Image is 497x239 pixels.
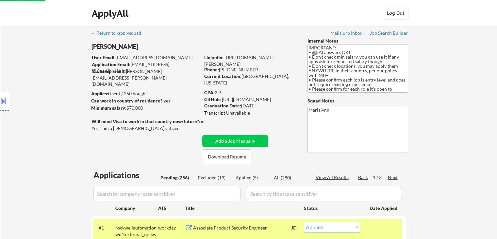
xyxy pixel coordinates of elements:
div: Date Applied [370,205,398,211]
div: Company [115,205,158,211]
strong: Current Location: [204,73,241,79]
div: 0 sent / 250 bought [91,90,200,97]
div: yes [91,98,198,104]
a: ← Return to /applysquad [91,30,147,37]
div: [PERSON_NAME][EMAIL_ADDRESS][PERSON_NAME][DOMAIN_NAME] [91,68,200,87]
strong: Will need Visa to work in that country now/future?: [91,119,200,124]
div: #1 [99,225,110,231]
div: workday [158,225,185,231]
button: Log Out [383,7,409,20]
div: Status [304,202,360,214]
div: Squad Notes [307,98,408,104]
strong: Phone: [204,67,219,72]
strong: Graduation Date: [204,103,241,108]
div: All (280) [274,175,306,181]
a: Mailslurp Inbox [330,30,363,37]
div: Pending (256) [160,175,193,181]
div: [GEOGRAPHIC_DATA], [US_STATE] [204,73,297,86]
div: ApplyAll [92,8,130,19]
div: no [199,118,218,125]
input: Search by company (case sensitive) [93,186,240,201]
div: Excluded (19) [198,175,231,181]
input: Search by title (case sensitive) [247,186,402,201]
div: Next [388,174,398,181]
div: Internal Notes [307,38,408,44]
div: [DATE] [204,102,297,109]
div: [EMAIL_ADDRESS][DOMAIN_NAME] [92,54,200,61]
div: 2.9 [204,89,298,96]
button: Download Resume [203,149,251,164]
a: [URL][DOMAIN_NAME][PERSON_NAME] [204,55,273,67]
div: Title [185,205,298,211]
strong: GPA: [204,90,215,95]
button: Add a Job Manually [202,135,268,147]
div: [PERSON_NAME] [91,43,226,51]
div: $70,000 [91,105,200,111]
div: 1 / 3 [373,174,388,181]
div: Job Search Builder [370,31,408,35]
div: Back [358,174,369,181]
div: ATS [158,205,185,211]
div: JD [291,222,298,233]
div: Applications [93,171,158,179]
div: Mailslurp Inbox [330,31,363,35]
strong: Can work in country of residence?: [91,98,164,103]
div: Applied (5) [236,175,268,181]
div: Yes, I am a [DEMOGRAPHIC_DATA] Citizen [91,125,202,132]
a: [URL][DOMAIN_NAME] [222,97,271,102]
div: View All Results [316,174,351,181]
strong: LinkedIn: [204,55,224,60]
div: [PHONE_NUMBER] [204,66,297,73]
a: Job Search Builder [370,30,408,37]
div: [EMAIL_ADDRESS][DOMAIN_NAME] [92,61,200,74]
div: Associate Product Security Engineer [193,225,292,231]
div: ← Return to /applysquad [91,31,147,35]
strong: GitHub: [204,97,221,102]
